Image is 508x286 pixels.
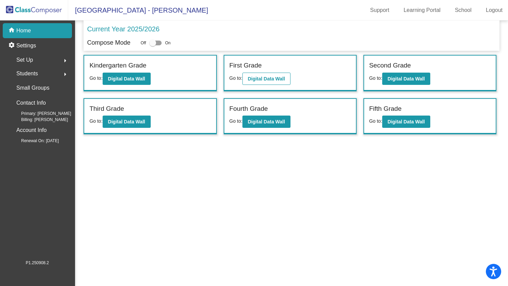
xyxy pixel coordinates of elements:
button: Digital Data Wall [382,73,430,85]
label: First Grade [229,61,262,71]
span: Go to: [229,118,242,124]
span: Go to: [229,75,242,81]
span: Go to: [369,75,382,81]
label: Fourth Grade [229,104,268,114]
b: Digital Data Wall [388,119,425,124]
button: Digital Data Wall [103,116,151,128]
span: Billing: [PERSON_NAME] [10,117,68,123]
p: Home [16,27,31,35]
b: Digital Data Wall [248,76,285,81]
label: Fifth Grade [369,104,402,114]
b: Digital Data Wall [108,119,145,124]
span: [GEOGRAPHIC_DATA] - [PERSON_NAME] [68,5,208,16]
button: Digital Data Wall [382,116,430,128]
b: Digital Data Wall [248,119,285,124]
span: Renewal On: [DATE] [10,138,59,144]
a: School [449,5,477,16]
a: Logout [480,5,508,16]
p: Account Info [16,125,47,135]
label: Third Grade [89,104,124,114]
p: Settings [16,42,36,50]
button: Digital Data Wall [242,116,290,128]
b: Digital Data Wall [108,76,145,81]
p: Current Year 2025/2026 [87,24,159,34]
span: Go to: [89,75,102,81]
span: Primary: [PERSON_NAME] [10,110,71,117]
mat-icon: arrow_right [61,70,69,78]
mat-icon: home [8,27,16,35]
label: Kindergarten Grade [89,61,146,71]
a: Learning Portal [398,5,446,16]
a: Support [365,5,395,16]
label: Second Grade [369,61,411,71]
p: Contact Info [16,98,46,108]
button: Digital Data Wall [103,73,151,85]
button: Digital Data Wall [242,73,290,85]
span: Go to: [89,118,102,124]
span: Off [140,40,146,46]
p: Small Groups [16,83,49,93]
p: Compose Mode [87,38,130,47]
mat-icon: arrow_right [61,57,69,65]
span: Students [16,69,38,78]
span: On [165,40,170,46]
mat-icon: settings [8,42,16,50]
span: Go to: [369,118,382,124]
span: Set Up [16,55,33,65]
b: Digital Data Wall [388,76,425,81]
